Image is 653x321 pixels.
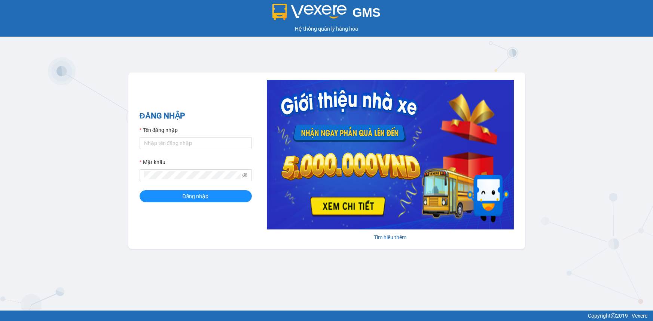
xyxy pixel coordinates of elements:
input: Mật khẩu [144,171,241,179]
label: Tên đăng nhập [140,126,178,134]
img: logo 2 [272,4,347,20]
span: copyright [611,313,616,318]
h2: ĐĂNG NHẬP [140,110,252,122]
div: Hệ thống quản lý hàng hóa [2,25,651,33]
img: banner-0 [267,80,514,229]
label: Mật khẩu [140,158,165,166]
button: Đăng nhập [140,190,252,202]
span: Đăng nhập [183,192,209,200]
div: Tìm hiểu thêm [267,233,514,241]
a: GMS [272,11,381,17]
div: Copyright 2019 - Vexere [6,312,647,320]
input: Tên đăng nhập [140,137,252,149]
span: eye-invisible [242,173,247,178]
span: GMS [353,6,381,19]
